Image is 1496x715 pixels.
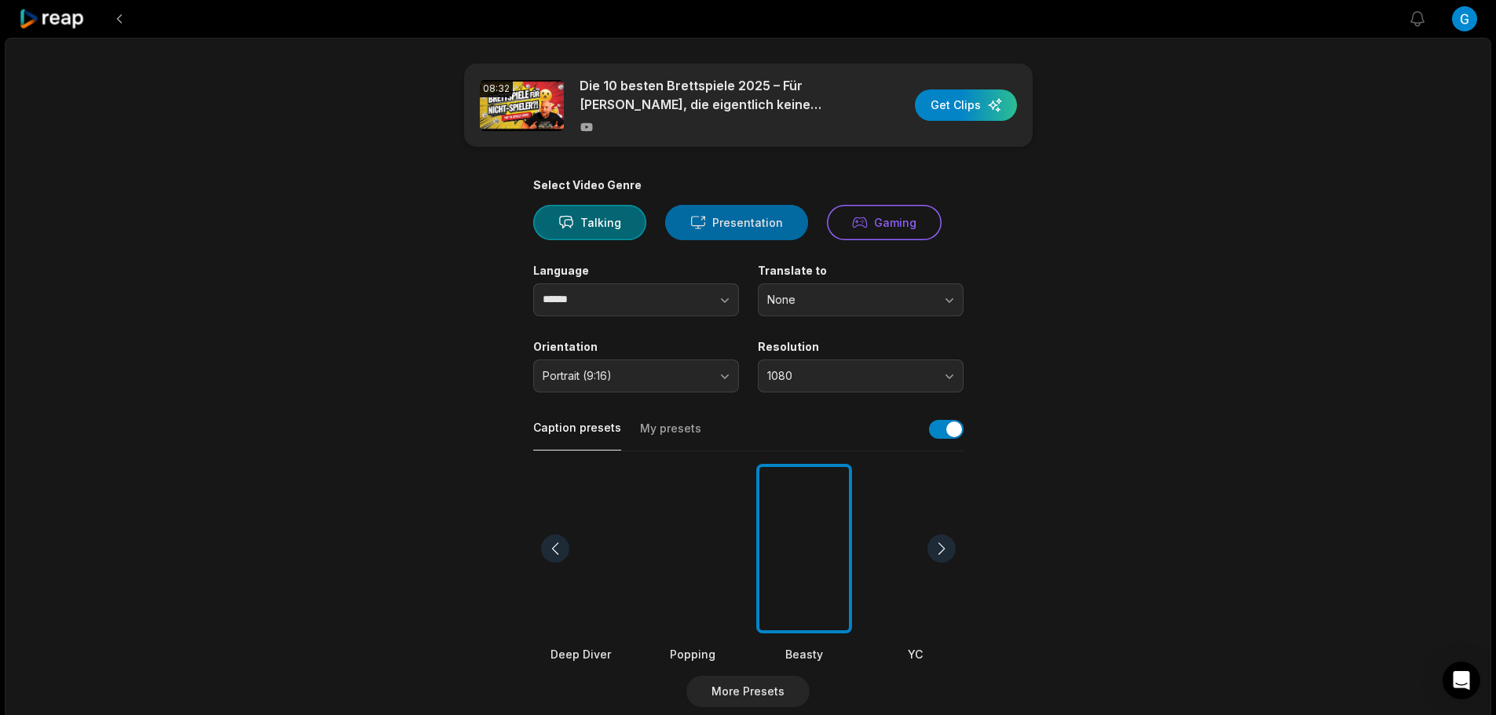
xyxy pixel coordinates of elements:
[756,646,852,662] div: Beasty
[533,205,646,240] button: Talking
[480,80,513,97] div: 08:32
[686,676,810,707] button: More Presets
[533,178,964,192] div: Select Video Genre
[868,646,964,662] div: YC
[645,646,741,662] div: Popping
[533,340,739,354] label: Orientation
[665,205,808,240] button: Presentation
[580,76,850,114] p: Die 10 besten Brettspiele 2025 – Für [PERSON_NAME], die eigentlich keine Brettspiele mögen 🎲🔥
[827,205,942,240] button: Gaming
[758,264,964,278] label: Translate to
[533,646,629,662] div: Deep Diver
[640,421,701,451] button: My presets
[533,359,739,392] button: Portrait (9:16)
[758,340,964,354] label: Resolution
[915,89,1017,121] button: Get Clips
[1443,662,1480,699] div: Open Intercom Messenger
[758,359,964,392] button: 1080
[767,369,932,383] span: 1080
[543,369,708,383] span: Portrait (9:16)
[533,420,621,451] button: Caption presets
[758,283,964,316] button: None
[533,264,739,278] label: Language
[767,293,932,307] span: None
